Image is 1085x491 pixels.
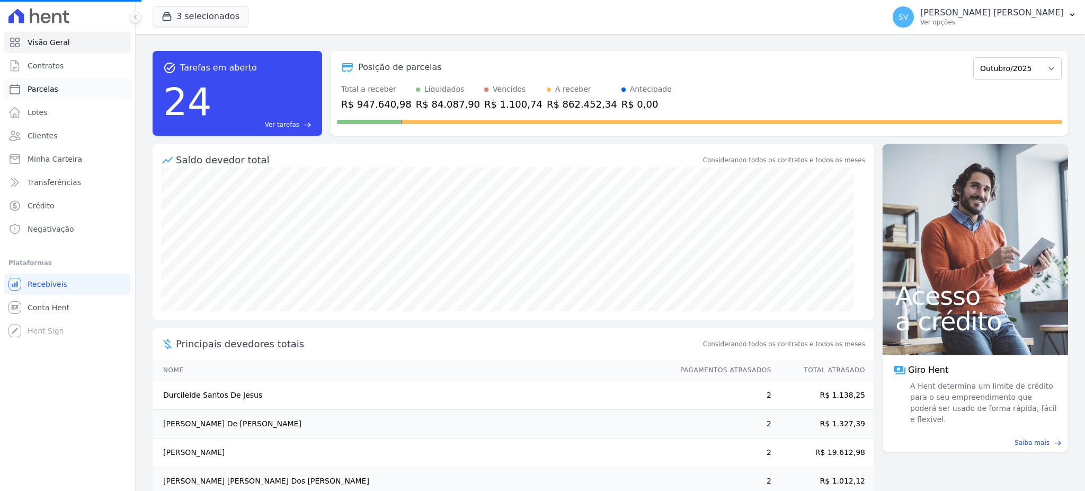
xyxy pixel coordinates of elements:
[28,177,81,188] span: Transferências
[895,283,1055,309] span: Acesso
[703,339,865,349] span: Considerando todos os contratos e todos os meses
[4,195,131,216] a: Crédito
[484,97,542,111] div: R$ 1.100,74
[176,153,701,167] div: Saldo devedor total
[416,97,480,111] div: R$ 84.087,90
[889,438,1062,448] a: Saiba mais east
[358,61,442,74] div: Posição de parcelas
[670,439,772,467] td: 2
[341,84,412,95] div: Total a receber
[772,360,874,381] th: Total Atrasado
[304,121,312,129] span: east
[884,2,1085,32] button: SV [PERSON_NAME] [PERSON_NAME] Ver opções
[4,297,131,318] a: Conta Hent
[772,439,874,467] td: R$ 19.612,98
[4,102,131,123] a: Lotes
[4,274,131,295] a: Recebíveis
[920,7,1064,18] p: [PERSON_NAME] [PERSON_NAME]
[28,302,69,313] span: Conta Hent
[153,360,670,381] th: Nome
[547,97,617,111] div: R$ 862.452,34
[895,309,1055,334] span: a crédito
[4,172,131,193] a: Transferências
[4,148,131,170] a: Minha Carteira
[493,84,526,95] div: Vencidos
[4,78,131,100] a: Parcelas
[920,18,1064,27] p: Ver opções
[341,97,412,111] div: R$ 947.640,98
[4,218,131,240] a: Negativação
[424,84,465,95] div: Liquidados
[772,381,874,410] td: R$ 1.138,25
[28,279,67,290] span: Recebíveis
[163,74,212,129] div: 24
[153,6,248,27] button: 3 selecionados
[28,60,64,71] span: Contratos
[908,364,948,376] span: Giro Hent
[621,97,672,111] div: R$ 0,00
[670,360,772,381] th: Pagamentos Atrasados
[908,381,1057,425] span: A Hent determina um limite de crédito para o seu empreendimento que poderá ser usado de forma ráp...
[176,337,701,351] span: Principais devedores totais
[153,439,670,467] td: [PERSON_NAME]
[180,62,257,74] span: Tarefas em aberto
[28,154,82,164] span: Minha Carteira
[1054,439,1062,447] span: east
[8,257,127,269] div: Plataformas
[28,200,55,211] span: Crédito
[899,13,908,21] span: SV
[703,155,865,165] div: Considerando todos os contratos e todos os meses
[4,55,131,76] a: Contratos
[265,120,299,129] span: Ver tarefas
[555,84,591,95] div: A receber
[28,130,57,141] span: Clientes
[4,32,131,53] a: Visão Geral
[163,62,176,74] span: task_alt
[28,84,58,94] span: Parcelas
[1015,438,1050,448] span: Saiba mais
[630,84,672,95] div: Antecipado
[216,120,312,129] a: Ver tarefas east
[28,37,70,48] span: Visão Geral
[28,107,48,118] span: Lotes
[772,410,874,439] td: R$ 1.327,39
[670,381,772,410] td: 2
[4,125,131,146] a: Clientes
[153,410,670,439] td: [PERSON_NAME] De [PERSON_NAME]
[153,381,670,410] td: Durcileide Santos De Jesus
[28,224,74,234] span: Negativação
[670,410,772,439] td: 2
